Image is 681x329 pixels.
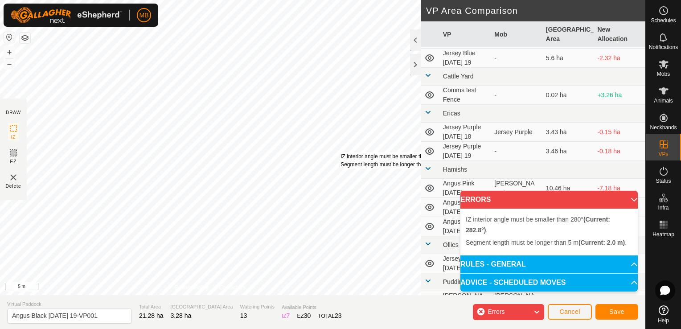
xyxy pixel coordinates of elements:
span: Save [609,308,624,315]
span: Infra [658,205,669,210]
td: -0.18 ha [594,142,645,161]
td: -7.18 ha [594,179,645,198]
span: MB [139,11,149,20]
th: New Allocation [594,21,645,48]
span: Total Area [139,303,164,311]
button: Reset Map [4,32,15,43]
span: ADVICE - SCHEDULED MOVES [460,279,566,286]
div: - [494,147,539,156]
span: Cancel [559,308,580,315]
td: Comms test Fence [439,86,491,105]
span: VPs [658,152,668,157]
span: Watering Points [240,303,275,311]
td: -0.15 ha [594,123,645,142]
div: DRAW [6,109,21,116]
div: EZ [297,311,311,321]
td: Jersey Blue [DATE] 19 [439,49,491,68]
span: Ollies [443,241,459,248]
img: VP [8,172,19,183]
span: Errors [488,308,505,315]
span: [GEOGRAPHIC_DATA] Area [171,303,233,311]
td: Angus Pink [DATE] 19 [439,217,491,236]
span: EZ [10,158,17,165]
a: Contact Us [219,284,246,292]
span: Mobs [657,71,670,77]
a: Help [646,302,681,327]
span: Animals [654,98,673,103]
td: 10.46 ha [542,179,594,198]
button: – [4,58,15,69]
span: Help [658,318,669,323]
img: Gallagher Logo [11,7,122,23]
div: [PERSON_NAME] [494,179,539,197]
span: Status [656,178,671,184]
a: Privacy Policy [175,284,209,292]
td: Jersey Purple [DATE] 18 [439,123,491,142]
td: 3.43 ha [542,123,594,142]
p-accordion-content: ERRORS [460,209,638,255]
span: Available Points [282,304,342,311]
td: Angus Pink [DATE] 17 [439,198,491,217]
span: Cattle Yard [443,73,474,80]
span: RULES - GENERAL [460,261,526,268]
p-accordion-header: ERRORS [460,191,638,209]
button: Map Layers [20,33,30,43]
span: ERRORS [460,196,491,203]
span: 21.28 ha [139,312,164,319]
span: Virtual Paddock [7,300,132,308]
p-accordion-header: RULES - GENERAL [460,255,638,273]
span: 23 [335,312,342,319]
button: Save [595,304,638,320]
td: Jersey Purple [DATE] 19 [439,142,491,161]
span: IZ interior angle must be smaller than 280° . [466,216,610,234]
td: Jersey Purple [DATE] 17 [439,254,491,273]
td: [PERSON_NAME] [DATE] 18 [439,291,491,310]
th: [GEOGRAPHIC_DATA] Area [542,21,594,48]
span: Pudding [443,278,466,285]
th: Mob [491,21,542,48]
span: 7 [287,312,290,319]
span: Ericas [443,110,460,117]
span: 3.28 ha [171,312,192,319]
div: IZ interior angle must be smaller than 280° . Segment length must be longer than 5 m . [340,152,484,169]
p-accordion-header: ADVICE - SCHEDULED MOVES [460,274,638,292]
span: Neckbands [650,125,677,130]
button: Cancel [548,304,592,320]
td: +3.26 ha [594,86,645,105]
th: VP [439,21,491,48]
span: Segment length must be longer than 5 m . [466,239,627,246]
span: Heatmap [652,232,674,237]
div: IZ [282,311,290,321]
div: TOTAL [318,311,341,321]
div: Jersey Purple [494,127,539,137]
span: Notifications [649,45,678,50]
h2: VP Area Comparison [426,5,645,16]
td: -2.32 ha [594,49,645,68]
span: 13 [240,312,247,319]
div: - [494,53,539,63]
td: 3.46 ha [542,142,594,161]
span: 30 [304,312,311,319]
button: + [4,47,15,58]
span: IZ [11,134,16,140]
div: - [494,90,539,100]
span: Schedules [651,18,676,23]
span: Delete [6,183,21,189]
td: 0.02 ha [542,86,594,105]
b: (Current: 2.0 m) [578,239,625,246]
td: 5.6 ha [542,49,594,68]
td: Angus Pink [DATE] 18 [439,179,491,198]
span: Hamishs [443,166,467,173]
